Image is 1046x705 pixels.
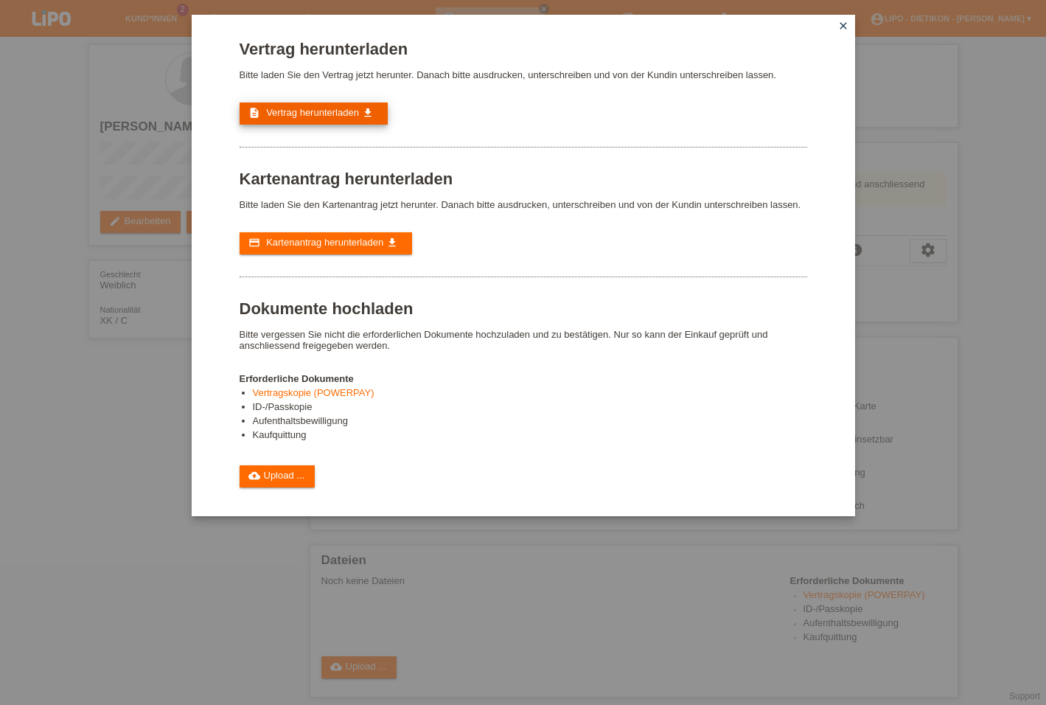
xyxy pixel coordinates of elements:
[240,373,807,384] h4: Erforderliche Dokumente
[386,237,398,249] i: get_app
[248,470,260,482] i: cloud_upload
[266,237,383,248] span: Kartenantrag herunterladen
[266,107,359,118] span: Vertrag herunterladen
[240,232,412,254] a: credit_card Kartenantrag herunterladen get_app
[240,329,807,351] p: Bitte vergessen Sie nicht die erforderlichen Dokumente hochzuladen und zu bestätigen. Nur so kann...
[834,18,853,35] a: close
[253,429,807,443] li: Kaufquittung
[240,199,807,210] p: Bitte laden Sie den Kartenantrag jetzt herunter. Danach bitte ausdrucken, unterschreiben und von ...
[240,170,807,188] h1: Kartenantrag herunterladen
[248,237,260,249] i: credit_card
[248,107,260,119] i: description
[240,40,807,58] h1: Vertrag herunterladen
[240,69,807,80] p: Bitte laden Sie den Vertrag jetzt herunter. Danach bitte ausdrucken, unterschreiben und von der K...
[240,465,315,487] a: cloud_uploadUpload ...
[240,299,807,318] h1: Dokumente hochladen
[253,415,807,429] li: Aufenthaltsbewilligung
[240,103,388,125] a: description Vertrag herunterladen get_app
[253,401,807,415] li: ID-/Passkopie
[362,107,374,119] i: get_app
[253,387,374,398] a: Vertragskopie (POWERPAY)
[837,20,849,32] i: close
